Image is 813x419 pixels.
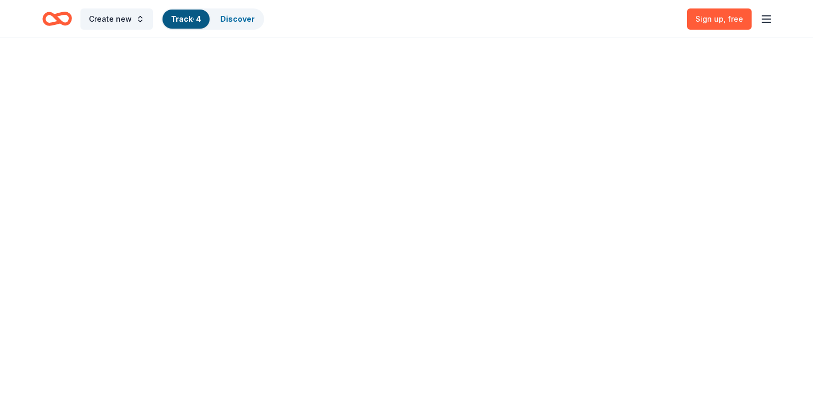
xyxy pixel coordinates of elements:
a: Sign up, free [687,8,752,30]
button: Track· 4Discover [161,8,264,30]
span: , free [724,14,743,23]
span: Sign up [695,14,743,23]
a: Discover [220,14,255,23]
span: Create new [89,13,132,25]
a: Track· 4 [171,14,201,23]
a: Home [42,6,72,31]
button: Create new [80,8,153,30]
